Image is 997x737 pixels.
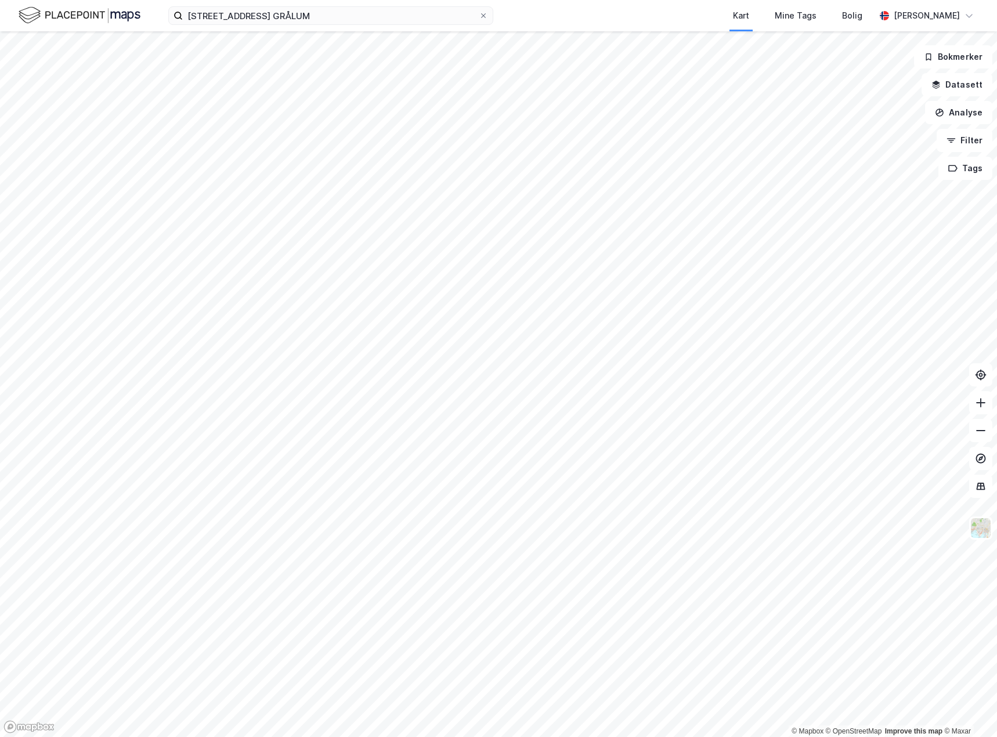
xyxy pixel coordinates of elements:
[19,5,140,26] img: logo.f888ab2527a4732fd821a326f86c7f29.svg
[792,727,823,735] a: Mapbox
[775,9,817,23] div: Mine Tags
[894,9,960,23] div: [PERSON_NAME]
[885,727,942,735] a: Improve this map
[733,9,749,23] div: Kart
[970,517,992,539] img: Z
[3,720,55,734] a: Mapbox homepage
[938,157,992,180] button: Tags
[826,727,882,735] a: OpenStreetMap
[925,101,992,124] button: Analyse
[939,681,997,737] div: Kontrollprogram for chat
[914,45,992,68] button: Bokmerker
[937,129,992,152] button: Filter
[922,73,992,96] button: Datasett
[842,9,862,23] div: Bolig
[939,681,997,737] iframe: Chat Widget
[183,7,479,24] input: Søk på adresse, matrikkel, gårdeiere, leietakere eller personer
